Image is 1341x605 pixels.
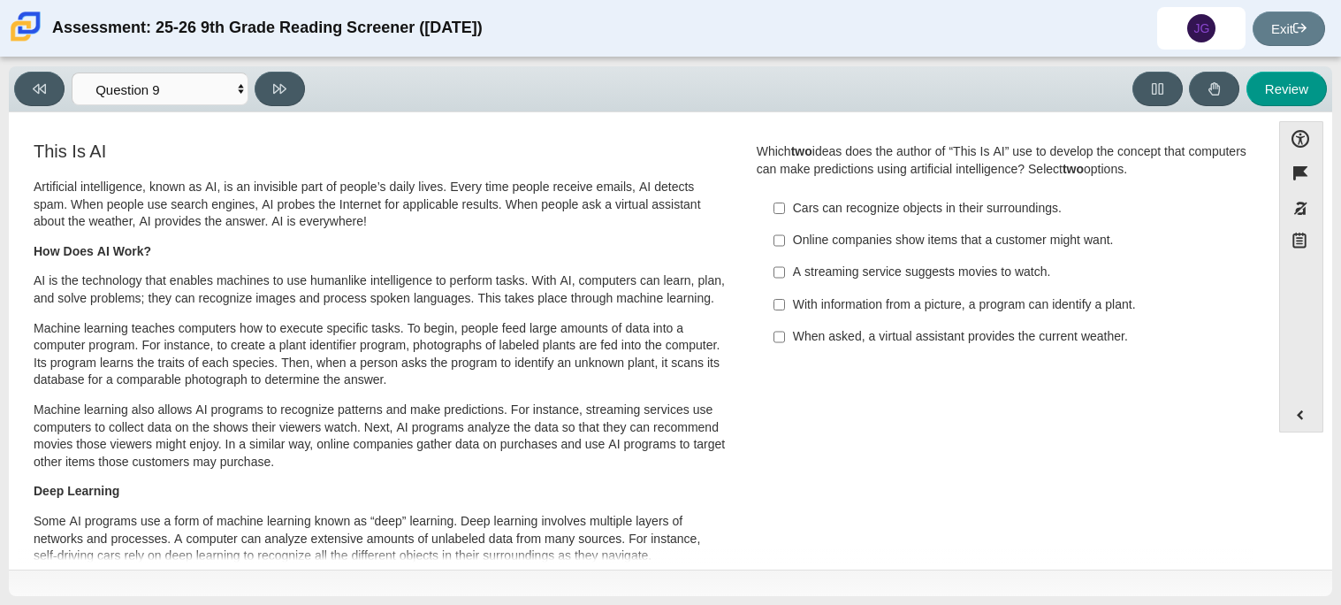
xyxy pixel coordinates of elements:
[7,33,44,48] a: Carmen School of Science & Technology
[793,264,1239,281] div: A streaming service suggests movies to watch.
[1246,72,1327,106] button: Review
[52,7,483,50] div: Assessment: 25-26 9th Grade Reading Screener ([DATE])
[34,483,119,499] b: Deep Learning
[1253,11,1325,46] a: Exit
[1279,121,1323,156] button: Open Accessibility Menu
[757,143,1248,178] div: Which ideas does the author of “This Is AI” use to develop the concept that computers can make pr...
[1279,226,1323,262] button: Notepad
[34,320,728,389] p: Machine learning teaches computers how to execute specific tasks. To begin, people feed large amo...
[34,142,728,161] h3: This Is AI
[1194,22,1210,34] span: JG
[1280,398,1322,432] button: Expand menu. Displays the button labels.
[793,200,1239,218] div: Cars can recognize objects in their surroundings.
[793,296,1239,314] div: With information from a picture, a program can identify a plant.
[7,8,44,45] img: Carmen School of Science & Technology
[34,513,728,565] p: Some AI programs use a form of machine learning known as “deep” learning. Deep learning involves ...
[1279,191,1323,226] button: Toggle response masking
[793,328,1239,346] div: When asked, a virtual assistant provides the current weather.
[791,143,812,159] b: two
[1189,72,1239,106] button: Raise Your Hand
[1279,156,1323,190] button: Flag item
[1063,161,1084,177] b: two
[18,121,1261,563] div: Assessment items
[34,402,728,471] p: Machine learning also allows AI programs to recognize patterns and make predictions. For instance...
[34,243,151,259] b: How Does AI Work?
[793,232,1239,249] div: Online companies show items that a customer might want.
[34,179,728,231] p: Artificial intelligence, known as AI, is an invisible part of people’s daily lives. Every time pe...
[34,272,728,307] p: AI is the technology that enables machines to use humanlike intelligence to perform tasks. With A...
